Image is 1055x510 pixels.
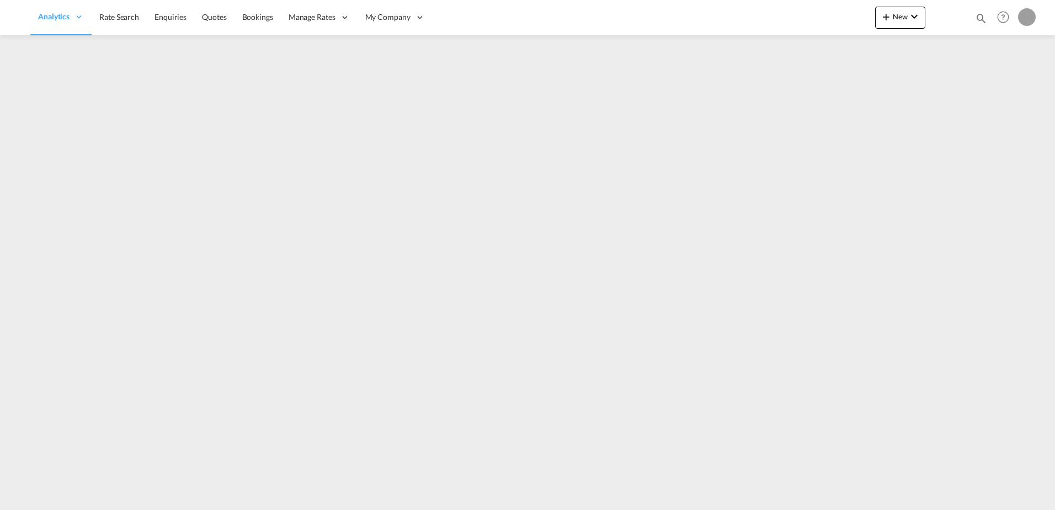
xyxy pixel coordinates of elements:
span: Enquiries [154,12,187,22]
md-icon: icon-chevron-down [908,10,921,23]
span: Bookings [242,12,273,22]
md-icon: icon-plus 400-fg [880,10,893,23]
span: Manage Rates [289,12,335,23]
span: Help [994,8,1013,26]
md-icon: icon-magnify [975,12,987,24]
span: New [880,12,921,21]
span: My Company [365,12,411,23]
span: Rate Search [99,12,139,22]
div: icon-magnify [975,12,987,29]
span: Analytics [38,11,70,22]
button: icon-plus 400-fgNewicon-chevron-down [875,7,925,29]
div: Help [994,8,1018,28]
span: Quotes [202,12,226,22]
